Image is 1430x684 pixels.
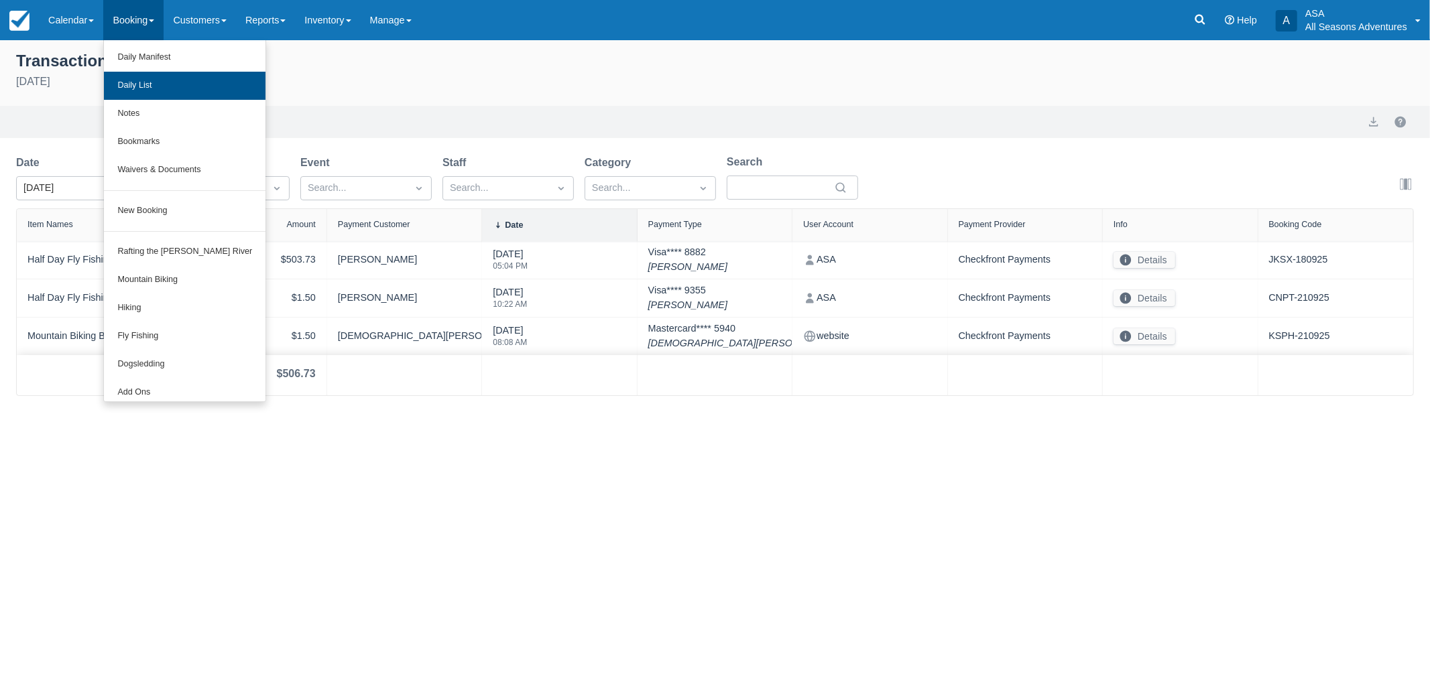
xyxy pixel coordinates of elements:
div: User Account [803,220,853,229]
em: [PERSON_NAME] [648,298,727,313]
div: Booking Code [1269,220,1322,229]
label: Staff [442,155,472,171]
div: Mastercard **** 5940 [648,322,835,350]
ul: Booking [103,40,266,402]
a: Rafting the [PERSON_NAME] River [104,238,265,266]
div: [DATE] [23,181,116,196]
a: Daily Manifest [104,44,265,72]
a: Waivers & Documents [104,156,265,184]
a: Hiking [104,294,265,322]
div: Half Day Fly Fishing, Fly Fishing License, Processing Fee [27,290,160,306]
div: website [803,328,936,344]
div: $506.73 [276,366,315,382]
i: Help [1225,15,1234,25]
div: ASA [803,252,936,268]
button: export [1366,114,1382,130]
div: Date [505,220,523,230]
div: [PERSON_NAME] [338,290,471,306]
label: Category [585,155,636,171]
span: Dropdown icon [270,182,284,195]
em: [PERSON_NAME] [648,260,727,275]
p: All Seasons Adventures [1305,20,1407,33]
div: Checkfront Payments [959,328,1091,344]
div: Payment Type [648,220,702,229]
div: Item Names [27,220,73,229]
p: ASA [1305,7,1407,20]
div: [DATE] [493,247,528,278]
a: Notes [104,100,265,128]
div: 10:22 AM [493,300,527,308]
div: Transactions [16,48,1414,71]
div: Checkfront Payments [959,252,1091,268]
div: [DATE] [16,74,1414,90]
label: Event [300,155,335,171]
a: Fly Fishing [104,322,265,350]
div: Payment Provider [959,220,1026,229]
div: Amount [286,220,315,229]
a: CNPT-210925 [1269,291,1329,305]
div: [DATE] [493,324,527,354]
div: [DATE] [493,285,527,316]
div: 08:08 AM [493,338,527,346]
a: JKSX-180925 [1269,253,1328,267]
button: Details [1114,328,1175,344]
label: Date [16,155,45,171]
a: KSPH-210925 [1269,329,1330,344]
span: Dropdown icon [697,182,710,195]
img: checkfront-main-nav-mini-logo.png [9,11,29,31]
span: Dropdown icon [412,182,426,195]
div: [PERSON_NAME] [338,252,471,268]
div: Mountain Biking Beginner, Processing Fee [27,328,160,344]
div: Checkfront Payments [959,290,1091,306]
div: 05:04 PM [493,262,528,270]
a: Bookmarks [104,128,265,156]
span: Help [1237,15,1257,25]
div: Half Day Fly Fishing, Fly Fishing License, Processing Fee [27,252,160,268]
button: Details [1114,252,1175,268]
div: [DEMOGRAPHIC_DATA][PERSON_NAME] [338,328,471,344]
label: Search [727,154,768,170]
div: A [1276,10,1297,31]
span: Dropdown icon [554,182,568,195]
button: Details [1114,290,1175,306]
a: Dogsledding [104,350,265,379]
a: New Booking [104,197,265,225]
a: Mountain Biking [104,266,265,294]
div: Info [1114,220,1128,229]
div: ASA [803,290,936,306]
a: Daily List [104,72,265,100]
a: Add Ons [104,379,265,407]
div: Payment Customer [338,220,410,229]
em: [DEMOGRAPHIC_DATA][PERSON_NAME] [648,336,835,351]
